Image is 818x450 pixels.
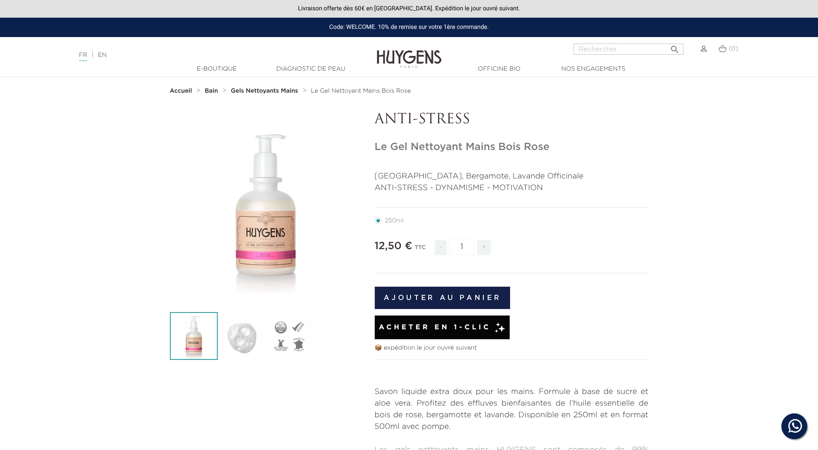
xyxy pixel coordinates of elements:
a: EN [98,52,107,58]
a: Le Gel Nettoyant Mains Bois Rose [311,87,411,94]
span: - [435,240,447,255]
button: Ajouter au panier [375,287,511,309]
a: E-Boutique [174,65,260,74]
a: Nos engagements [550,65,636,74]
a: Bain [205,87,220,94]
div: | [75,50,334,60]
span: (0) [729,46,738,52]
img: Huygens [377,36,442,69]
p: ANTI-STRESS - DYNAMISME - MOTIVATION [375,182,649,194]
strong: Bain [205,88,218,94]
p: 📦 expédition le jour ouvré suivant [375,344,649,353]
p: ANTI-STRESS [375,112,649,128]
div: TTC [414,238,426,262]
a: Gels Nettoyants Mains [231,87,300,94]
label: 250ml [375,217,414,224]
strong: Accueil [170,88,192,94]
img: Le Gel Nettoyant Mains Bois Rose [170,312,218,360]
i:  [670,42,680,52]
p: Savon liquide extra doux pour les mains. Formule à base de sucre et aloe vera. Profitez des efflu... [375,386,649,433]
a: Diagnostic de peau [268,65,354,74]
p: [GEOGRAPHIC_DATA], Bergamote, Lavande Officinale [375,171,649,182]
input: Rechercher [574,44,683,55]
a: Accueil [170,87,194,94]
span: 12,50 € [375,241,412,251]
a: FR [79,52,87,61]
button:  [667,41,683,53]
input: Quantité [449,240,475,255]
a: Officine Bio [456,65,542,74]
span: + [477,240,491,255]
strong: Gels Nettoyants Mains [231,88,298,94]
h1: Le Gel Nettoyant Mains Bois Rose [375,141,649,153]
